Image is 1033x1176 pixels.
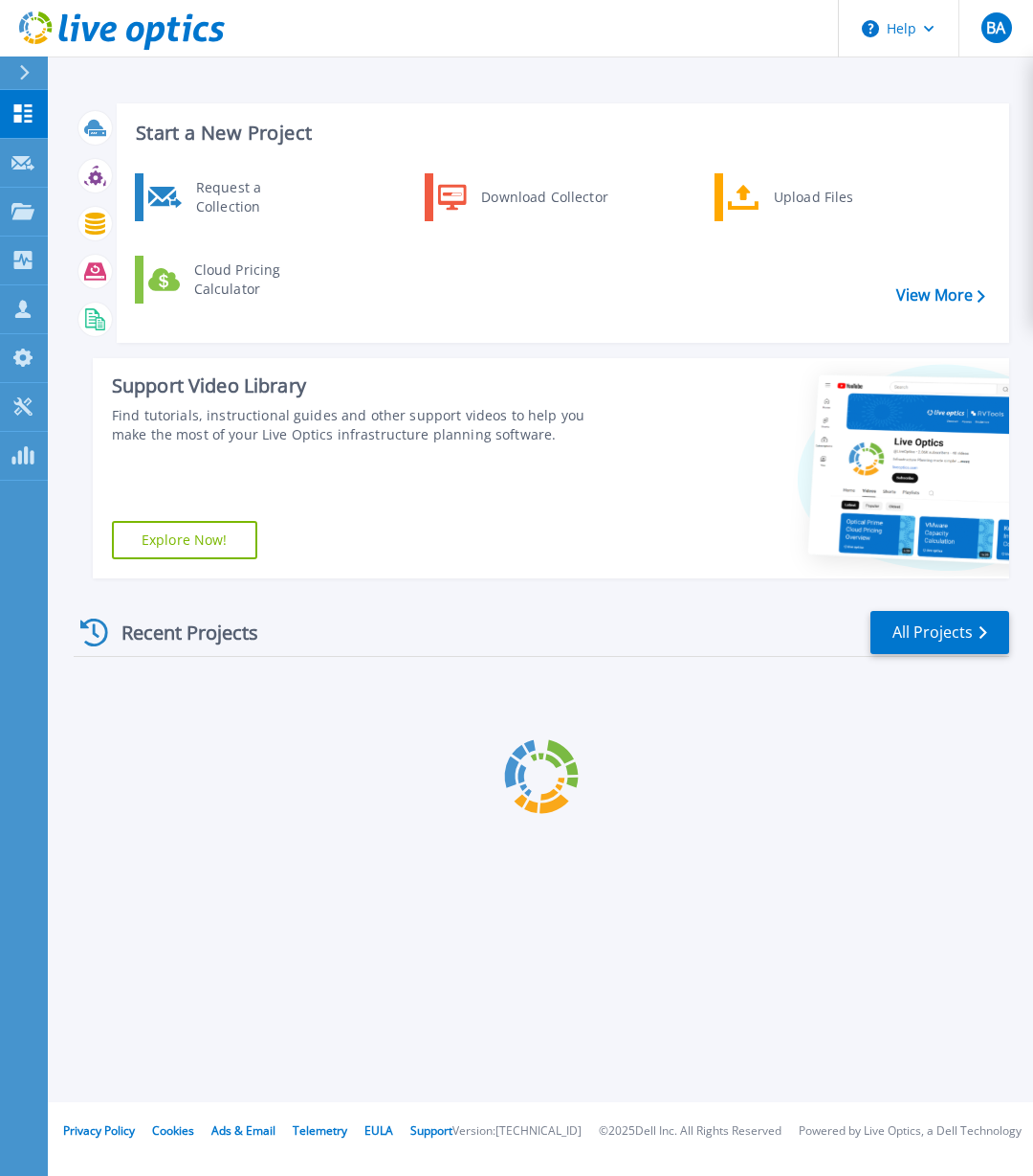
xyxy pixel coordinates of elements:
a: Upload Files [714,173,911,221]
span: BA [986,20,1005,35]
div: Request a Collection [187,178,326,216]
h3: Start a New Project [136,123,984,144]
a: All Projects [870,611,1009,654]
li: Version: [TECHNICAL_ID] [452,1125,582,1138]
a: Telemetry [293,1122,347,1139]
div: Download Collector [472,178,616,216]
div: Cloud Pricing Calculator [185,260,326,299]
a: Privacy Policy [63,1122,135,1139]
div: Recent Projects [74,609,284,656]
div: Support Video Library [112,373,585,398]
a: View More [896,286,985,305]
a: Cloud Pricing Calculator [135,256,331,304]
li: Powered by Live Optics, a Dell Technology [799,1125,1022,1138]
div: Upload Files [764,178,906,216]
a: Ads & Email [211,1122,275,1139]
a: EULA [364,1122,393,1139]
a: Cookies [152,1122,194,1139]
a: Download Collector [425,173,621,221]
div: Find tutorials, instructional guides and other support videos to help you make the most of your L... [112,406,585,444]
a: Support [410,1122,452,1139]
li: © 2025 Dell Inc. All Rights Reserved [599,1125,781,1138]
a: Explore Now! [112,521,257,559]
a: Request a Collection [135,173,331,221]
